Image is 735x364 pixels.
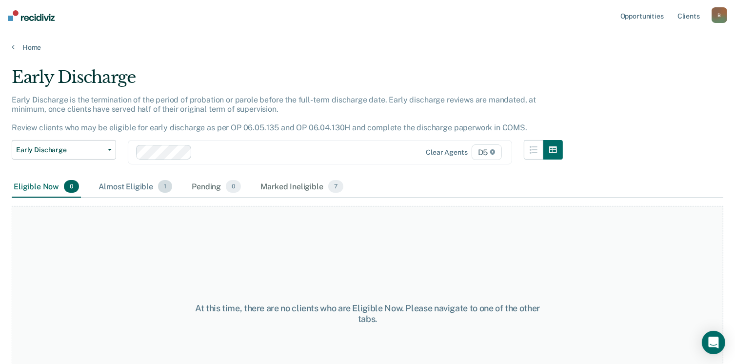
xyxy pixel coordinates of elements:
div: Marked Ineligible7 [258,176,345,198]
span: D5 [472,144,502,160]
div: Almost Eligible1 [97,176,174,198]
span: 1 [158,180,172,193]
span: 0 [64,180,79,193]
img: Recidiviz [8,10,55,21]
div: At this time, there are no clients who are Eligible Now. Please navigate to one of the other tabs. [190,303,545,324]
button: B [712,7,727,23]
div: Early Discharge [12,67,563,95]
div: Clear agents [426,148,467,157]
p: Early Discharge is the termination of the period of probation or parole before the full-term disc... [12,95,536,133]
a: Home [12,43,723,52]
span: 7 [328,180,343,193]
button: Early Discharge [12,140,116,160]
div: Open Intercom Messenger [702,331,725,354]
div: Eligible Now0 [12,176,81,198]
div: Pending0 [190,176,243,198]
span: Early Discharge [16,146,104,154]
span: 0 [226,180,241,193]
